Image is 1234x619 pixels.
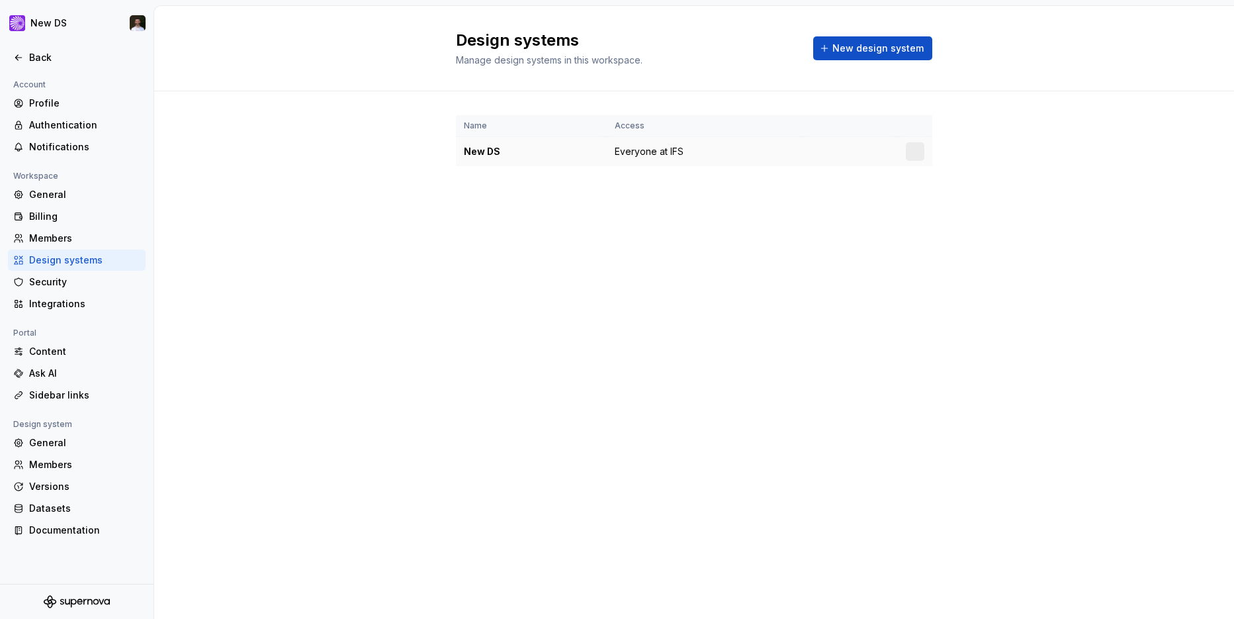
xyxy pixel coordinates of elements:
a: General [8,184,146,205]
div: Members [29,458,140,471]
div: General [29,188,140,201]
button: New design system [813,36,932,60]
div: Members [29,232,140,245]
a: Back [8,47,146,68]
span: New design system [832,42,924,55]
div: General [29,436,140,450]
div: Billing [29,210,140,223]
a: Ask AI [8,363,146,384]
a: Content [8,341,146,362]
div: New DS [464,145,599,158]
a: Profile [8,93,146,114]
a: Documentation [8,520,146,541]
div: Sidebar links [29,389,140,402]
div: Ask AI [29,367,140,380]
a: Authentication [8,115,146,136]
div: Security [29,275,140,289]
button: New DSTomas [3,9,151,38]
a: Datasets [8,498,146,519]
div: Integrations [29,297,140,310]
div: Profile [29,97,140,110]
a: Design systems [8,250,146,271]
svg: Supernova Logo [44,595,110,608]
h2: Design systems [456,30,797,51]
div: Account [8,77,51,93]
th: Name [456,115,607,137]
span: Everyone at IFS [615,145,683,158]
a: Members [8,454,146,475]
span: Manage design systems in this workspace. [456,54,642,66]
a: General [8,432,146,453]
th: Access [607,115,804,137]
a: Notifications [8,136,146,158]
img: Tomas [130,15,146,31]
div: Design system [8,416,77,432]
a: Versions [8,476,146,497]
div: Portal [8,325,42,341]
div: Versions [29,480,140,493]
a: Integrations [8,293,146,314]
div: Authentication [29,119,140,132]
div: Workspace [8,168,64,184]
div: Back [29,51,140,64]
img: ea0f8e8f-8665-44dd-b89f-33495d2eb5f1.png [9,15,25,31]
div: Documentation [29,524,140,537]
a: Sidebar links [8,385,146,406]
a: Security [8,271,146,293]
div: New DS [30,17,67,30]
a: Billing [8,206,146,227]
a: Members [8,228,146,249]
div: Content [29,345,140,358]
div: Notifications [29,140,140,154]
div: Datasets [29,502,140,515]
div: Design systems [29,254,140,267]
